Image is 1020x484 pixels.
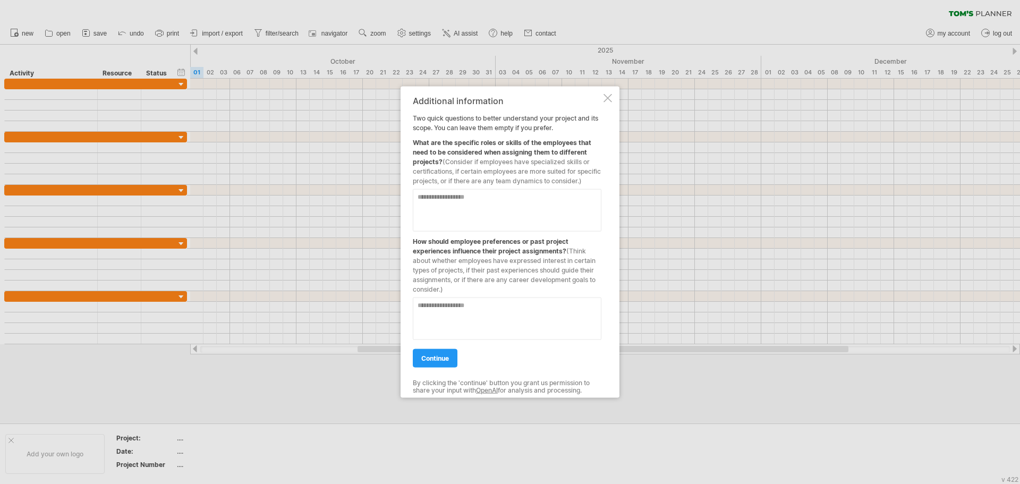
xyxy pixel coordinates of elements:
a: OpenAI [476,386,498,394]
div: What are the specific roles or skills of the employees that need to be considered when assigning ... [413,132,601,185]
div: Additional information [413,96,601,105]
span: (Consider if employees have specialized skills or certifications, if certain employees are more s... [413,157,601,184]
a: continue [413,349,457,367]
div: How should employee preferences or past project experiences influence their project assignments? [413,231,601,294]
div: By clicking the 'continue' button you grant us permission to share your input with for analysis a... [413,379,601,394]
div: Two quick questions to better understand your project and its scope. You can leave them empty if ... [413,96,601,388]
span: continue [421,354,449,362]
span: (Think about whether employees have expressed interest in certain types of projects, if their pas... [413,247,596,293]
